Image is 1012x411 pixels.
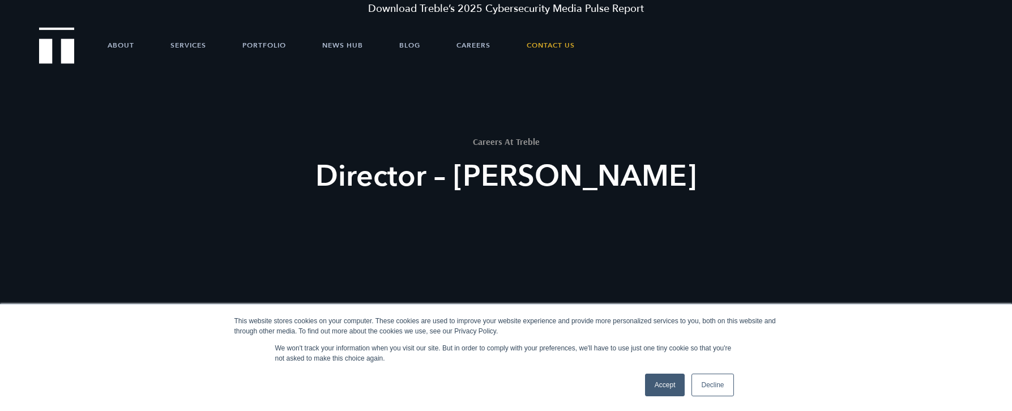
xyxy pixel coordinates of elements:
div: This website stores cookies on your computer. These cookies are used to improve your website expe... [234,316,778,336]
p: We won't track your information when you visit our site. But in order to comply with your prefere... [275,343,737,363]
a: Decline [691,374,733,396]
a: Treble Homepage [40,28,74,63]
a: Careers [456,28,490,62]
a: News Hub [322,28,363,62]
img: Treble logo [39,27,75,63]
a: Portfolio [242,28,286,62]
a: Blog [399,28,420,62]
a: Accept [645,374,685,396]
a: Contact Us [527,28,575,62]
a: Services [170,28,206,62]
h1: Careers At Treble [297,137,715,146]
a: About [108,28,134,62]
h2: Director – [PERSON_NAME] [297,156,715,197]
